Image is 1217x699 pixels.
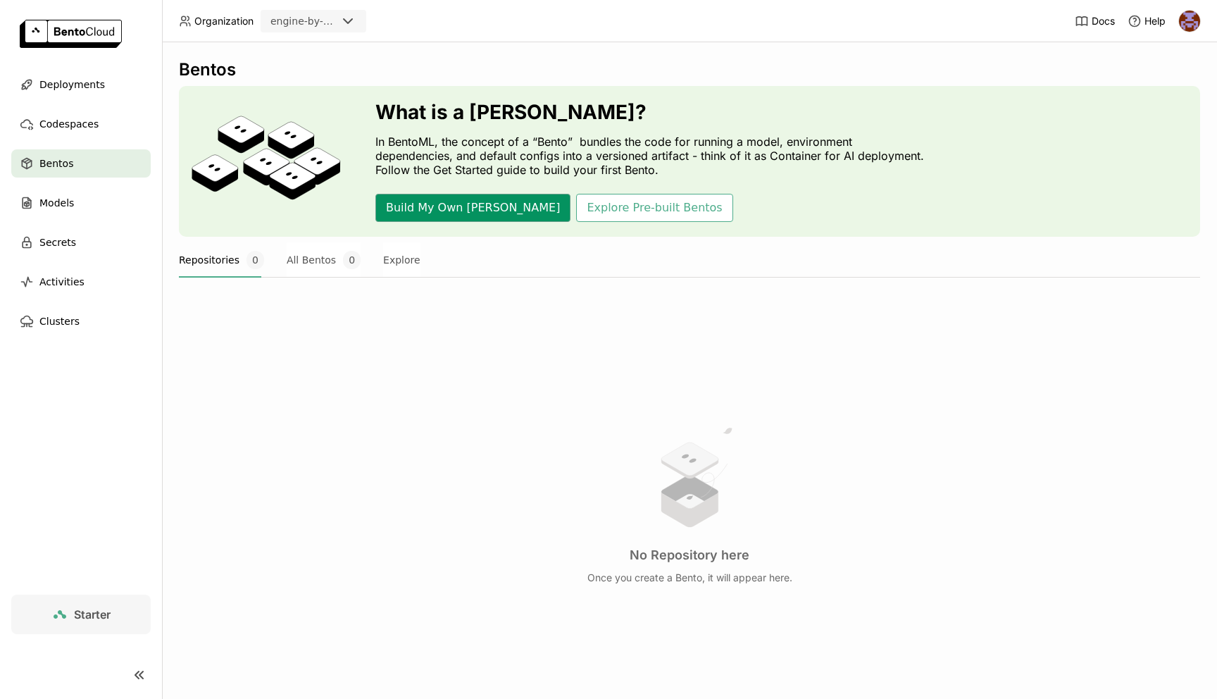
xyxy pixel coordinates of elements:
[576,194,732,222] button: Explore Pre-built Bentos
[11,110,151,138] a: Codespaces
[39,273,85,290] span: Activities
[194,15,254,27] span: Organization
[287,242,361,278] button: All Bentos
[11,228,151,256] a: Secrets
[39,155,73,172] span: Bentos
[39,76,105,93] span: Deployments
[375,101,932,123] h3: What is a [PERSON_NAME]?
[179,59,1200,80] div: Bentos
[11,149,151,178] a: Bentos
[1128,14,1166,28] div: Help
[630,548,749,563] h3: No Repository here
[1144,15,1166,27] span: Help
[11,307,151,335] a: Clusters
[11,189,151,217] a: Models
[11,70,151,99] a: Deployments
[375,194,570,222] button: Build My Own [PERSON_NAME]
[270,14,337,28] div: engine-by-moneylion
[343,251,361,269] span: 0
[20,20,122,48] img: logo
[39,234,76,251] span: Secrets
[587,571,792,584] p: Once you create a Bento, it will appear here.
[11,595,151,634] a: Starter
[637,424,742,531] img: no results
[39,116,99,132] span: Codespaces
[383,242,420,278] button: Explore
[11,268,151,296] a: Activities
[338,15,339,29] input: Selected engine-by-moneylion.
[1092,15,1115,27] span: Docs
[375,135,932,177] p: In BentoML, the concept of a “Bento” bundles the code for running a model, environment dependenci...
[190,115,342,208] img: cover onboarding
[39,194,74,211] span: Models
[74,607,111,621] span: Starter
[1075,14,1115,28] a: Docs
[246,251,264,269] span: 0
[1179,11,1200,32] img: Martin Fejka
[39,313,80,330] span: Clusters
[179,242,264,278] button: Repositories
